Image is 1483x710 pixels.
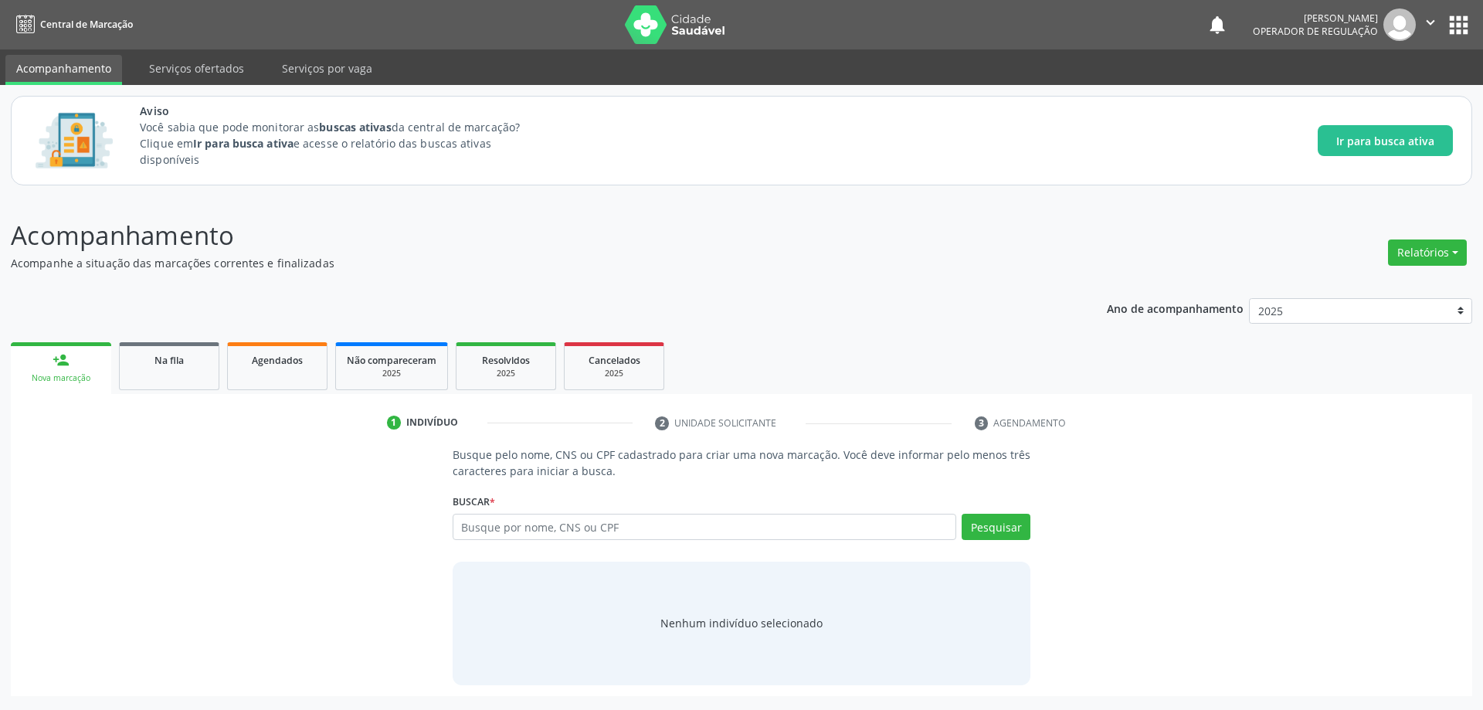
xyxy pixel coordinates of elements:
span: Na fila [154,354,184,367]
div: 2025 [347,368,436,379]
strong: Ir para busca ativa [193,136,294,151]
button: notifications [1206,14,1228,36]
div: Nova marcação [22,372,100,384]
span: Não compareceram [347,354,436,367]
div: Nenhum indivíduo selecionado [660,615,823,631]
p: Ano de acompanhamento [1107,298,1244,318]
p: Acompanhamento [11,216,1033,255]
div: [PERSON_NAME] [1253,12,1378,25]
span: Ir para busca ativa [1336,133,1434,149]
div: 2025 [467,368,545,379]
p: Você sabia que pode monitorar as da central de marcação? Clique em e acesse o relatório das busca... [140,119,548,168]
i:  [1422,14,1439,31]
div: Indivíduo [406,416,458,430]
p: Acompanhe a situação das marcações correntes e finalizadas [11,255,1033,271]
button:  [1416,8,1445,41]
button: Pesquisar [962,514,1030,540]
span: Operador de regulação [1253,25,1378,38]
p: Busque pelo nome, CNS ou CPF cadastrado para criar uma nova marcação. Você deve informar pelo men... [453,447,1031,479]
a: Serviços por vaga [271,55,383,82]
span: Cancelados [589,354,640,367]
div: person_add [53,352,70,369]
a: Acompanhamento [5,55,122,85]
button: apps [1445,12,1472,39]
button: Ir para busca ativa [1318,125,1453,156]
img: img [1383,8,1416,41]
img: Imagem de CalloutCard [30,106,118,175]
div: 2025 [575,368,653,379]
button: Relatórios [1388,239,1467,266]
span: Central de Marcação [40,18,133,31]
div: 1 [387,416,401,430]
span: Agendados [252,354,303,367]
strong: buscas ativas [319,120,391,134]
span: Resolvidos [482,354,530,367]
a: Central de Marcação [11,12,133,37]
label: Buscar [453,490,495,514]
span: Aviso [140,103,548,119]
input: Busque por nome, CNS ou CPF [453,514,957,540]
a: Serviços ofertados [138,55,255,82]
